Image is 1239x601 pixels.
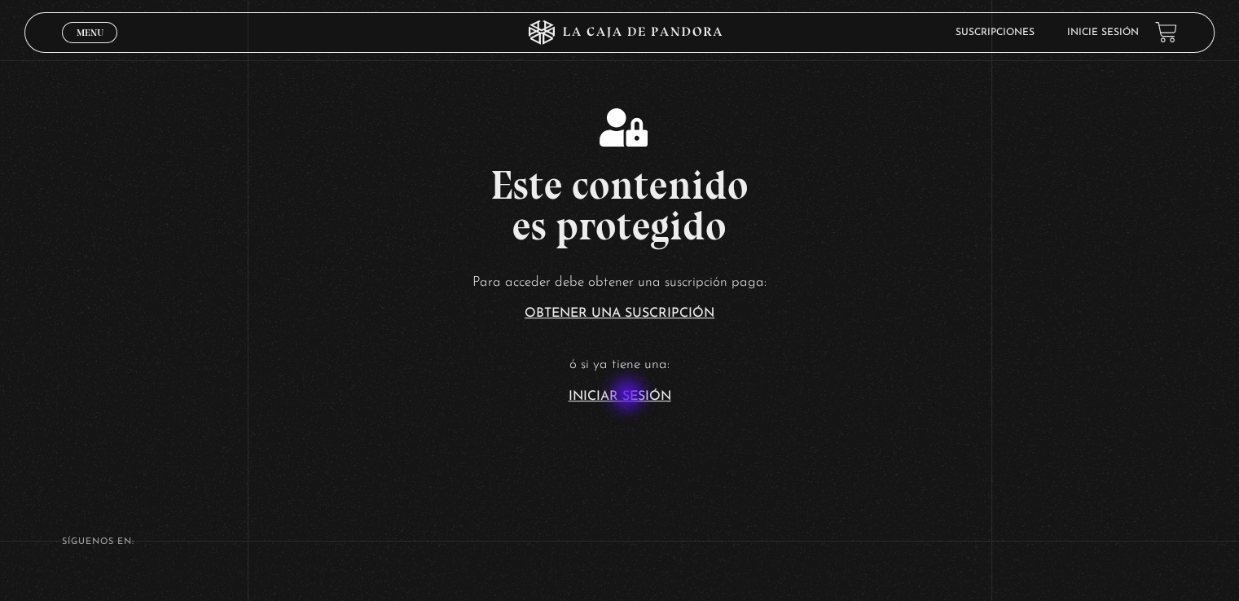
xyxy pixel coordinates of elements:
a: Suscripciones [956,28,1035,37]
a: Inicie sesión [1067,28,1139,37]
h4: SÍguenos en: [62,537,1177,546]
a: Obtener una suscripción [525,307,714,320]
span: Cerrar [71,42,109,53]
span: Menu [77,28,103,37]
a: View your shopping cart [1155,21,1177,43]
a: Iniciar Sesión [569,390,671,403]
